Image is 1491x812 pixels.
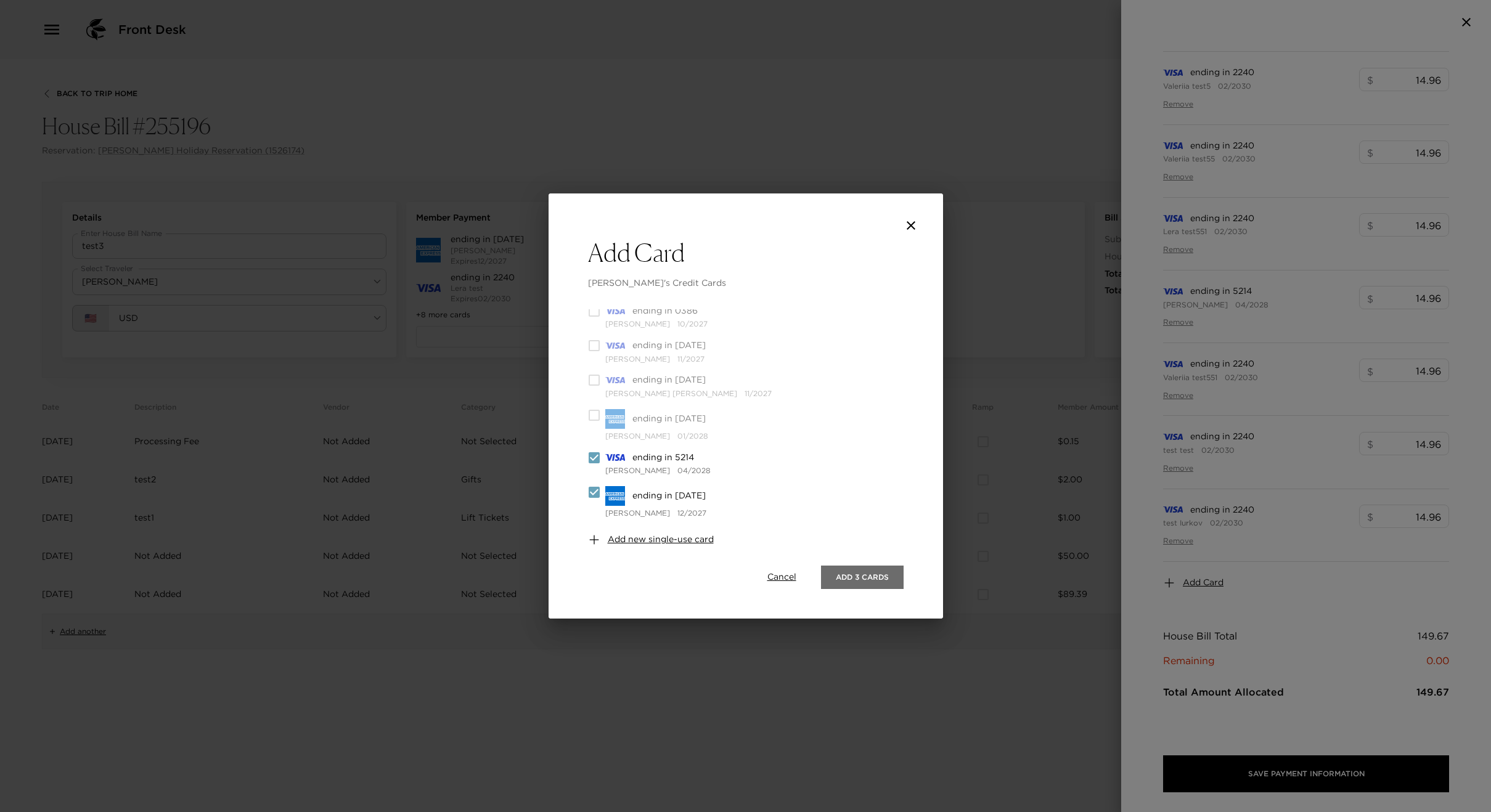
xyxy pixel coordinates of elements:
[767,571,796,583] button: Cancel
[588,277,904,290] span: [PERSON_NAME]'s Credit Cards
[677,508,706,519] p: 12/2027
[632,490,706,502] span: ending in [DATE]
[608,534,714,546] span: Add new single-use card
[605,508,670,519] p: [PERSON_NAME]
[677,466,711,476] p: 04/2028
[899,213,923,238] button: close
[588,534,714,546] button: Add new single-use card
[605,466,670,476] p: [PERSON_NAME]
[632,452,694,464] span: ending in 5214
[588,238,904,267] h3: Add Card
[605,486,625,506] img: credit card type
[605,454,625,460] img: credit card type
[821,566,904,589] button: Add 3 Cards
